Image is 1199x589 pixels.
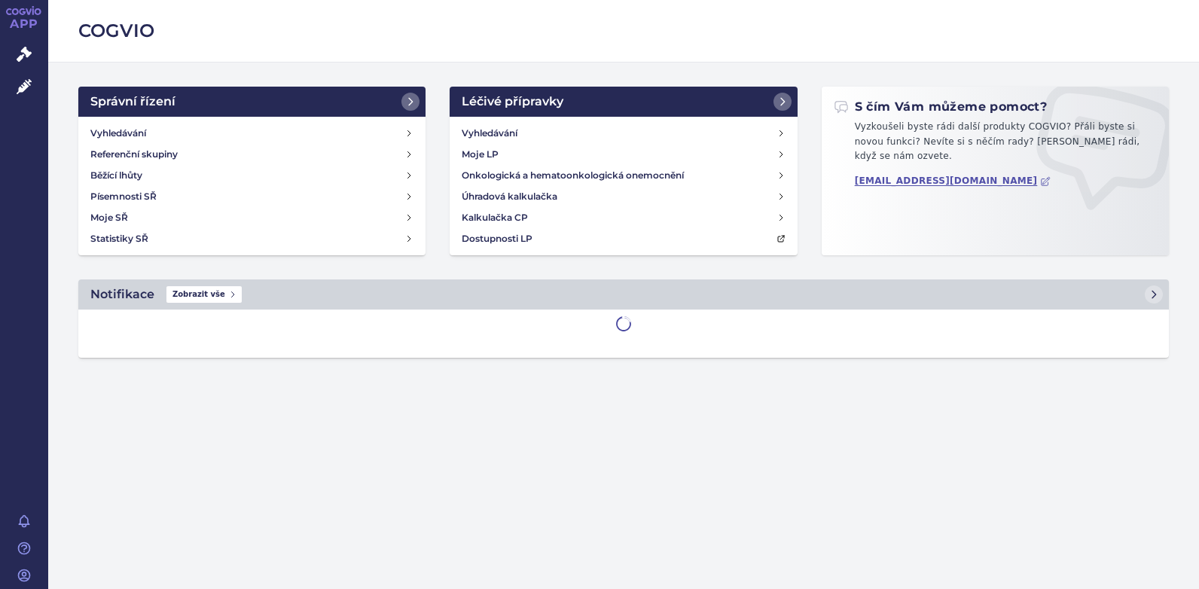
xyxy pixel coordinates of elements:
[456,207,791,228] a: Kalkulačka CP
[84,228,419,249] a: Statistiky SŘ
[456,144,791,165] a: Moje LP
[84,207,419,228] a: Moje SŘ
[90,147,178,162] h4: Referenční skupiny
[90,285,154,304] h2: Notifikace
[90,93,175,111] h2: Správní řízení
[462,189,557,204] h4: Úhradová kalkulačka
[84,165,419,186] a: Běžící lhůty
[456,123,791,144] a: Vyhledávání
[456,186,791,207] a: Úhradová kalkulačka
[78,18,1169,44] h2: COGVIO
[84,144,419,165] a: Referenční skupiny
[462,231,532,246] h4: Dostupnosti LP
[462,168,684,183] h4: Onkologická a hematoonkologická onemocnění
[90,189,157,204] h4: Písemnosti SŘ
[90,168,142,183] h4: Běžící lhůty
[90,231,148,246] h4: Statistiky SŘ
[462,93,563,111] h2: Léčivé přípravky
[90,210,128,225] h4: Moje SŘ
[462,147,499,162] h4: Moje LP
[84,123,419,144] a: Vyhledávání
[166,286,242,303] span: Zobrazit vše
[456,165,791,186] a: Onkologická a hematoonkologická onemocnění
[456,228,791,249] a: Dostupnosti LP
[90,126,146,141] h4: Vyhledávání
[462,126,517,141] h4: Vyhledávání
[855,175,1051,187] a: [EMAIL_ADDRESS][DOMAIN_NAME]
[78,87,426,117] a: Správní řízení
[834,99,1048,115] h2: S čím Vám můžeme pomoct?
[78,279,1169,310] a: NotifikaceZobrazit vše
[834,120,1157,170] p: Vyzkoušeli byste rádi další produkty COGVIO? Přáli byste si novou funkci? Nevíte si s něčím rady?...
[450,87,797,117] a: Léčivé přípravky
[462,210,528,225] h4: Kalkulačka CP
[84,186,419,207] a: Písemnosti SŘ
